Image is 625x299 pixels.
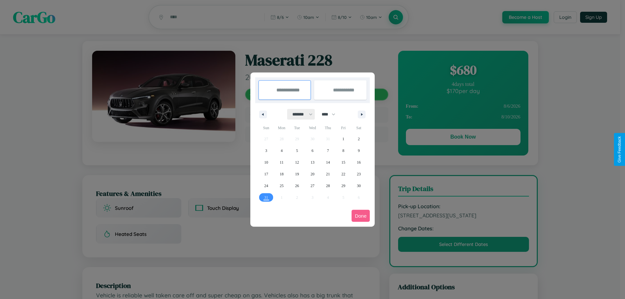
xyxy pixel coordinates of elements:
[280,180,284,192] span: 25
[258,156,274,168] button: 10
[357,180,361,192] span: 30
[305,168,320,180] button: 20
[351,133,367,145] button: 2
[327,145,329,156] span: 7
[289,168,305,180] button: 19
[264,192,268,203] span: 31
[357,156,361,168] span: 16
[295,180,299,192] span: 26
[351,168,367,180] button: 23
[351,156,367,168] button: 16
[326,168,330,180] span: 21
[351,123,367,133] span: Sat
[258,123,274,133] span: Sun
[289,123,305,133] span: Tue
[311,180,314,192] span: 27
[336,156,351,168] button: 15
[311,168,314,180] span: 20
[341,168,345,180] span: 22
[311,156,314,168] span: 13
[258,180,274,192] button: 24
[280,156,284,168] span: 11
[358,133,360,145] span: 2
[342,133,344,145] span: 1
[326,156,330,168] span: 14
[312,145,313,156] span: 6
[258,168,274,180] button: 17
[274,180,289,192] button: 25
[289,145,305,156] button: 5
[326,180,330,192] span: 28
[320,180,336,192] button: 28
[265,145,267,156] span: 3
[358,145,360,156] span: 9
[274,123,289,133] span: Mon
[341,156,345,168] span: 15
[296,145,298,156] span: 5
[320,145,336,156] button: 7
[351,145,367,156] button: 9
[336,123,351,133] span: Fri
[320,123,336,133] span: Thu
[341,180,345,192] span: 29
[274,145,289,156] button: 4
[352,210,370,222] button: Done
[336,145,351,156] button: 8
[320,168,336,180] button: 21
[351,180,367,192] button: 30
[342,145,344,156] span: 8
[258,192,274,203] button: 31
[295,168,299,180] span: 19
[336,168,351,180] button: 22
[264,156,268,168] span: 10
[295,156,299,168] span: 12
[336,180,351,192] button: 29
[305,180,320,192] button: 27
[281,145,283,156] span: 4
[264,168,268,180] span: 17
[289,156,305,168] button: 12
[289,180,305,192] button: 26
[305,123,320,133] span: Wed
[320,156,336,168] button: 14
[305,145,320,156] button: 6
[617,136,622,163] div: Give Feedback
[274,168,289,180] button: 18
[264,180,268,192] span: 24
[274,156,289,168] button: 11
[357,168,361,180] span: 23
[280,168,284,180] span: 18
[336,133,351,145] button: 1
[305,156,320,168] button: 13
[258,145,274,156] button: 3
